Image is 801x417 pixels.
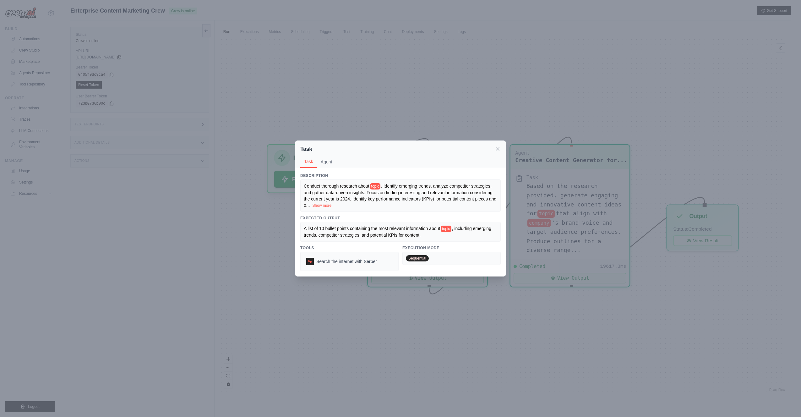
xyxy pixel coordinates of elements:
[770,387,801,417] iframe: Chat Widget
[316,258,377,265] span: Search the internet with Serper
[300,245,399,250] h3: Tools
[304,184,369,189] span: Conduct thorough research about
[370,183,380,189] span: topic
[300,216,501,221] h3: Expected Output
[300,145,312,153] h2: Task
[300,173,501,178] h3: Description
[304,184,496,208] span: . Identify emerging trends, analyze competitor strategies, and gather data-driven insights. Focus...
[317,156,336,168] button: Agent
[406,255,429,261] span: Sequential
[300,156,317,168] button: Task
[304,183,497,208] div: ...
[304,226,440,231] span: A list of 10 bullet points containing the most relevant information about
[312,203,331,208] button: Show more
[402,245,501,250] h3: Execution Mode
[441,226,451,232] span: topic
